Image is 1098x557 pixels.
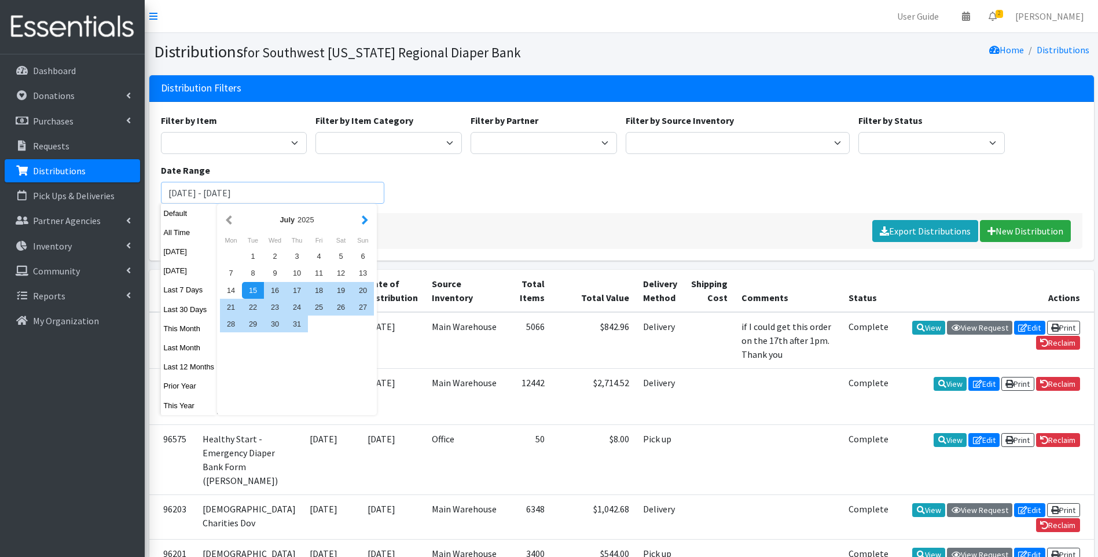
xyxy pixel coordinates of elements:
a: View [934,433,967,447]
p: Pick Ups & Deliveries [33,190,115,201]
a: Inventory [5,234,140,258]
td: 12442 [508,368,552,424]
a: View [912,503,945,517]
a: 2 [979,5,1006,28]
div: 2 [264,248,286,265]
td: $1,042.68 [552,494,636,539]
td: 96203 [149,494,196,539]
button: Last 7 Days [161,281,218,298]
div: Wednesday [264,233,286,248]
button: Prior Year [161,378,218,394]
a: Pick Ups & Deliveries [5,184,140,207]
a: Partner Agencies [5,209,140,232]
td: [DEMOGRAPHIC_DATA] Charities Dov [196,494,303,539]
a: Distributions [1037,44,1089,56]
button: Last 12 Months [161,358,218,375]
div: 23 [264,299,286,316]
div: 8 [242,265,264,281]
small: for Southwest [US_STATE] Regional Diaper Bank [243,44,521,61]
strong: July [280,215,295,224]
div: 14 [220,282,242,299]
div: 31 [286,316,308,332]
td: $8.00 [552,424,636,494]
div: 24 [286,299,308,316]
div: 16 [264,282,286,299]
div: 28 [220,316,242,332]
img: HumanEssentials [5,8,140,46]
td: [DATE] [303,494,361,539]
td: 5066 [508,312,552,369]
a: Print [1001,433,1034,447]
a: Print [1001,377,1034,391]
a: Reports [5,284,140,307]
a: Home [989,44,1024,56]
p: My Organization [33,315,99,327]
a: Reclaim [1036,518,1080,532]
td: Delivery [636,312,684,369]
td: Office [425,424,508,494]
div: 19 [330,282,352,299]
div: 3 [286,248,308,265]
label: Filter by Status [858,113,923,127]
div: 25 [308,299,330,316]
th: Total Value [552,270,636,312]
label: Date Range [161,163,210,177]
a: Edit [968,433,1000,447]
a: Export Distributions [872,220,978,242]
div: 26 [330,299,352,316]
td: Pick up [636,424,684,494]
label: Filter by Item Category [315,113,413,127]
a: [PERSON_NAME] [1006,5,1093,28]
div: Sunday [352,233,374,248]
td: Delivery [636,368,684,424]
th: Date of Distribution [361,270,425,312]
a: Print [1047,321,1080,335]
button: [DATE] [161,262,218,279]
td: $842.96 [552,312,636,369]
div: 15 [242,282,264,299]
label: Filter by Partner [471,113,538,127]
a: Donations [5,84,140,107]
label: Filter by Item [161,113,217,127]
div: Monday [220,233,242,248]
p: Distributions [33,165,86,177]
div: 27 [352,299,374,316]
div: 7 [220,265,242,281]
div: 12 [330,265,352,281]
a: View Request [947,321,1012,335]
td: 6348 [508,494,552,539]
a: View [912,321,945,335]
div: 10 [286,265,308,281]
td: if I could get this order on the 17th after 1pm. Thank you [735,312,842,369]
div: Thursday [286,233,308,248]
a: Requests [5,134,140,157]
td: 96480 [149,312,196,369]
div: 20 [352,282,374,299]
a: Reclaim [1036,433,1080,447]
div: 9 [264,265,286,281]
span: 2025 [298,215,314,224]
div: 4 [308,248,330,265]
td: Healthy Start - Emergency Diaper Bank Form ([PERSON_NAME]) [196,424,303,494]
th: Status [842,270,895,312]
td: [DATE] [361,494,425,539]
a: View [934,377,967,391]
td: 50 [508,424,552,494]
p: Donations [33,90,75,101]
div: Tuesday [242,233,264,248]
h1: Distributions [154,42,618,62]
a: My Organization [5,309,140,332]
a: Dashboard [5,59,140,82]
button: [DATE] [161,243,218,260]
a: New Distribution [980,220,1071,242]
div: 11 [308,265,330,281]
td: 96575 [149,424,196,494]
button: Last 30 Days [161,301,218,318]
th: Source Inventory [425,270,508,312]
div: 21 [220,299,242,316]
p: Community [33,265,80,277]
td: [DATE] [361,424,425,494]
button: This Year [161,397,218,414]
th: Delivery Method [636,270,684,312]
span: 2 [996,10,1003,18]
